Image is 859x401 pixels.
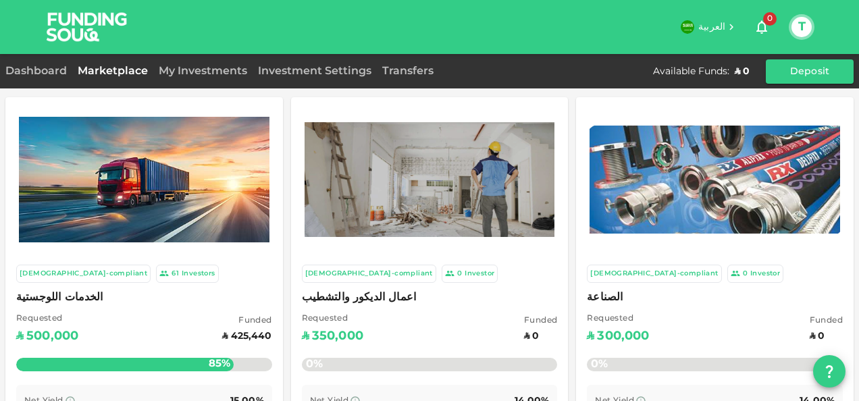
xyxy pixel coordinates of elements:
img: flag-sa.b9a346574cdc8950dd34b50780441f57.svg [681,20,694,34]
div: [DEMOGRAPHIC_DATA]-compliant [20,268,147,279]
span: Requested [587,313,649,326]
button: question [813,355,845,387]
div: 0 [457,268,462,279]
img: Marketplace Logo [19,117,269,242]
div: Investors [182,268,215,279]
div: ʢ 0 [735,65,750,78]
span: 0 [763,12,777,26]
img: Marketplace Logo [590,126,840,234]
button: T [791,17,812,37]
span: Requested [302,313,363,326]
a: Dashboard [5,66,72,76]
div: [DEMOGRAPHIC_DATA]-compliant [590,268,718,279]
img: Marketplace Logo [305,122,555,237]
span: Funded [524,315,557,328]
div: Available Funds : [653,65,729,78]
a: Investment Settings [253,66,377,76]
span: الخدمات اللوجستية [16,288,272,307]
span: Requested [16,313,78,326]
a: My Investments [153,66,253,76]
span: العربية [698,22,725,32]
span: اعمال الديكور والتشطيب [302,288,558,307]
div: Investor [750,268,780,279]
div: 61 [172,268,179,279]
a: Marketplace [72,66,153,76]
div: [DEMOGRAPHIC_DATA]-compliant [305,268,433,279]
span: Funded [222,315,271,328]
button: 0 [748,14,775,41]
div: Investor [465,268,494,279]
span: الصناعة [587,288,843,307]
span: Funded [810,315,843,328]
div: 0 [743,268,748,279]
button: Deposit [766,59,854,84]
a: Transfers [377,66,439,76]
